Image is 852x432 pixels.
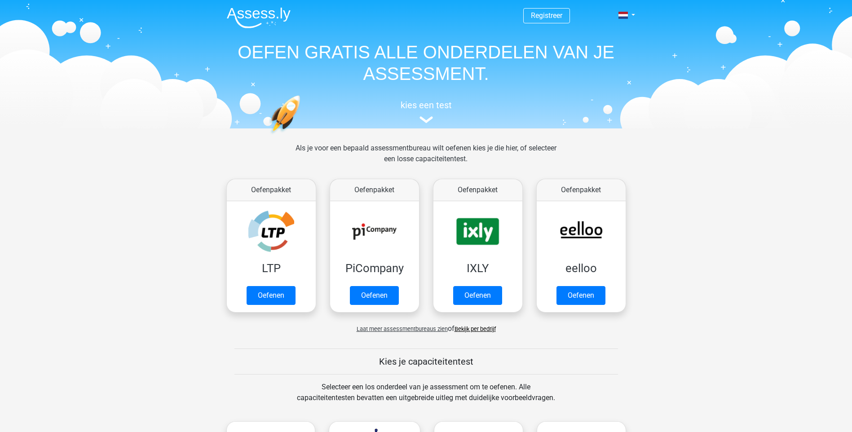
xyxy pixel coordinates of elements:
[220,100,633,123] a: kies een test
[288,143,564,175] div: Als je voor een bepaald assessmentbureau wilt oefenen kies je die hier, of selecteer een losse ca...
[455,326,496,332] a: Bekijk per bedrijf
[531,11,562,20] a: Registreer
[220,100,633,110] h5: kies een test
[220,316,633,334] div: of
[247,286,296,305] a: Oefenen
[350,286,399,305] a: Oefenen
[357,326,448,332] span: Laat meer assessmentbureaus zien
[453,286,502,305] a: Oefenen
[227,7,291,28] img: Assessly
[288,382,564,414] div: Selecteer een los onderdeel van je assessment om te oefenen. Alle capaciteitentesten bevatten een...
[419,116,433,123] img: assessment
[234,356,618,367] h5: Kies je capaciteitentest
[556,286,605,305] a: Oefenen
[269,95,335,176] img: oefenen
[220,41,633,84] h1: OEFEN GRATIS ALLE ONDERDELEN VAN JE ASSESSMENT.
